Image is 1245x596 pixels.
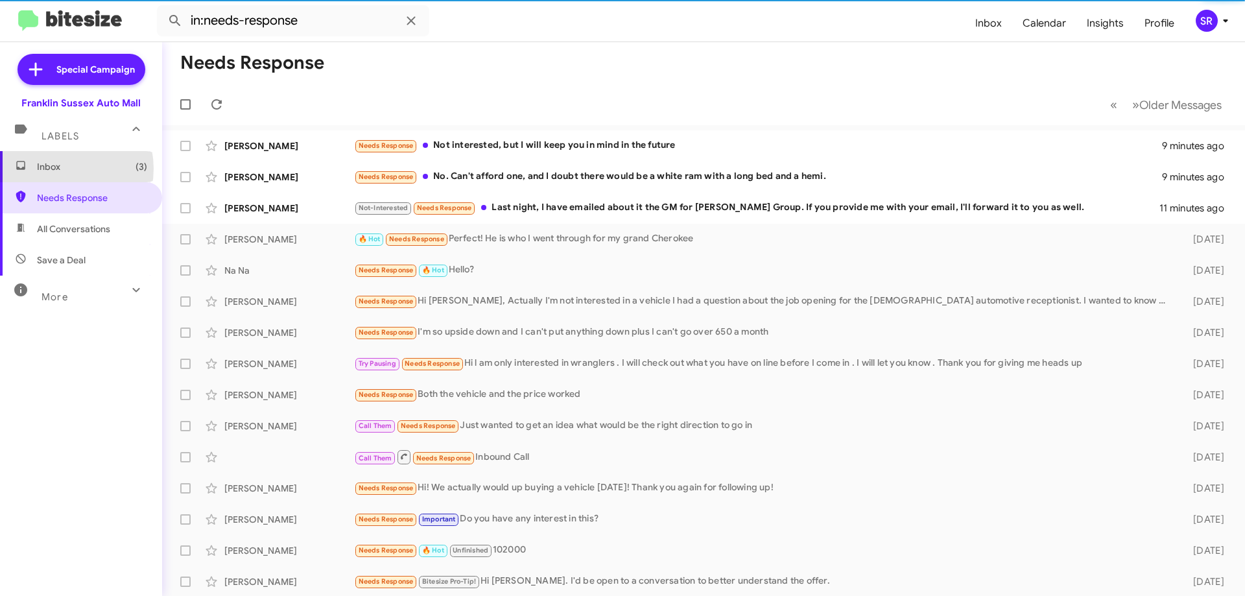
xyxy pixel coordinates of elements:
[359,390,414,399] span: Needs Response
[354,512,1172,527] div: Do you have any interest in this?
[1172,357,1235,370] div: [DATE]
[1110,97,1117,113] span: «
[1172,513,1235,526] div: [DATE]
[354,574,1172,589] div: Hi [PERSON_NAME]. I'd be open to a conversation to better understand the offer.
[359,141,414,150] span: Needs Response
[359,173,414,181] span: Needs Response
[1012,5,1076,42] a: Calendar
[1172,233,1235,246] div: [DATE]
[1159,202,1235,215] div: 11 minutes ago
[359,328,414,337] span: Needs Response
[359,484,414,492] span: Needs Response
[422,266,444,274] span: 🔥 Hot
[359,546,414,554] span: Needs Response
[1134,5,1185,42] a: Profile
[359,515,414,523] span: Needs Response
[224,482,354,495] div: [PERSON_NAME]
[157,5,429,36] input: Search
[224,544,354,557] div: [PERSON_NAME]
[422,577,476,586] span: Bitesize Pro-Tip!
[224,326,354,339] div: [PERSON_NAME]
[359,204,409,212] span: Not-Interested
[1172,388,1235,401] div: [DATE]
[416,454,471,462] span: Needs Response
[354,481,1172,495] div: Hi! We actually would up buying a vehicle [DATE]! Thank you again for following up!
[1132,97,1139,113] span: »
[359,454,392,462] span: Call Them
[136,160,147,173] span: (3)
[224,420,354,433] div: [PERSON_NAME]
[359,577,414,586] span: Needs Response
[354,449,1172,465] div: Inbound Call
[453,546,488,554] span: Unfinished
[359,297,414,305] span: Needs Response
[1162,139,1235,152] div: 9 minutes ago
[1102,91,1125,118] button: Previous
[1076,5,1134,42] a: Insights
[354,200,1159,215] div: Last night, I have emailed about it the GM for [PERSON_NAME] Group. If you provide me with your e...
[354,356,1172,371] div: Hi l am only interested in wranglers . I will check out what you have on line before I come in . ...
[354,418,1172,433] div: Just wanted to get an idea what would be the right direction to go in
[18,54,145,85] a: Special Campaign
[224,357,354,370] div: [PERSON_NAME]
[1103,91,1229,118] nav: Page navigation example
[422,546,444,554] span: 🔥 Hot
[1162,171,1235,184] div: 9 minutes ago
[224,139,354,152] div: [PERSON_NAME]
[1139,98,1222,112] span: Older Messages
[405,359,460,368] span: Needs Response
[359,359,396,368] span: Try Pausing
[354,263,1172,278] div: Hello?
[1172,544,1235,557] div: [DATE]
[224,233,354,246] div: [PERSON_NAME]
[1124,91,1229,118] button: Next
[359,422,392,430] span: Call Them
[21,97,141,110] div: Franklin Sussex Auto Mall
[1172,451,1235,464] div: [DATE]
[224,513,354,526] div: [PERSON_NAME]
[224,171,354,184] div: [PERSON_NAME]
[422,515,456,523] span: Important
[37,160,147,173] span: Inbox
[354,232,1172,246] div: Perfect! He is who I went through for my grand Cherokee
[56,63,135,76] span: Special Campaign
[359,266,414,274] span: Needs Response
[224,264,354,277] div: Na Na
[354,294,1172,309] div: Hi [PERSON_NAME], Actually I'm not interested in a vehicle I had a question about the job opening...
[1172,264,1235,277] div: [DATE]
[354,325,1172,340] div: I'm so upside down and I can't put anything down plus I can't go over 650 a month
[1185,10,1231,32] button: SR
[37,191,147,204] span: Needs Response
[1196,10,1218,32] div: SR
[37,254,86,267] span: Save a Deal
[41,291,68,303] span: More
[180,53,324,73] h1: Needs Response
[1172,482,1235,495] div: [DATE]
[224,388,354,401] div: [PERSON_NAME]
[1172,420,1235,433] div: [DATE]
[1172,326,1235,339] div: [DATE]
[354,543,1172,558] div: 102000
[354,138,1162,153] div: Not interested, but I will keep you in mind in the future
[1172,295,1235,308] div: [DATE]
[359,235,381,243] span: 🔥 Hot
[1172,575,1235,588] div: [DATE]
[224,575,354,588] div: [PERSON_NAME]
[37,222,110,235] span: All Conversations
[41,130,79,142] span: Labels
[354,169,1162,184] div: No. Can't afford one, and I doubt there would be a white ram with a long bed and a hemi.
[224,202,354,215] div: [PERSON_NAME]
[224,295,354,308] div: [PERSON_NAME]
[417,204,472,212] span: Needs Response
[401,422,456,430] span: Needs Response
[389,235,444,243] span: Needs Response
[965,5,1012,42] a: Inbox
[354,387,1172,402] div: Both the vehicle and the price worked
